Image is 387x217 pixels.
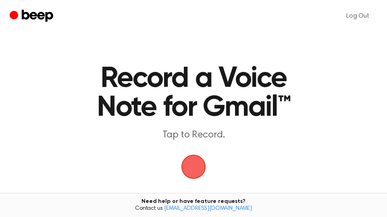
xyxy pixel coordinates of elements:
a: Log Out [338,6,377,26]
a: [EMAIL_ADDRESS][DOMAIN_NAME] [164,206,252,211]
span: Contact us [5,205,382,213]
a: Beep [10,8,55,24]
h1: Record a Voice Note for Gmail™ [87,64,300,122]
img: Beep Logo [181,155,206,179]
p: Tap to Record. [87,129,300,142]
